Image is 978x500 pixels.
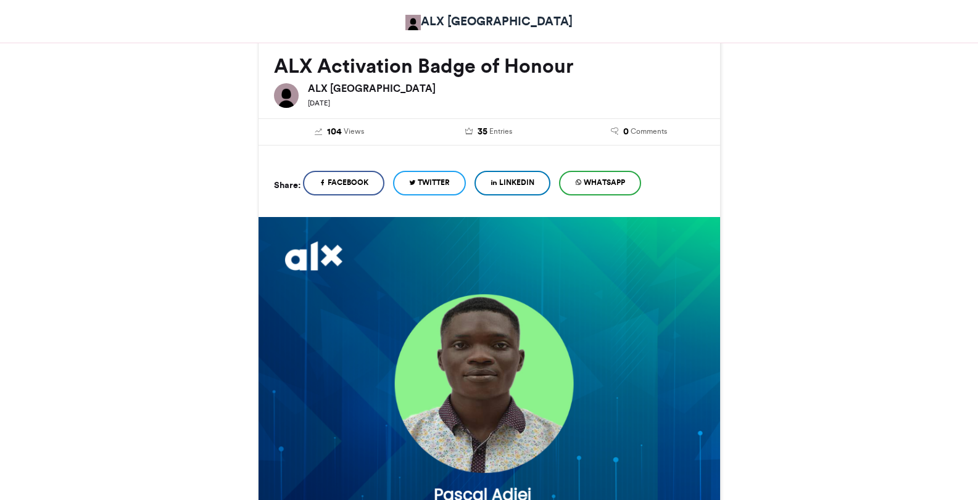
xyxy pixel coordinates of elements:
span: Facebook [328,177,368,188]
a: ALX [GEOGRAPHIC_DATA] [405,12,573,30]
a: 104 Views [274,125,405,139]
a: Twitter [393,171,466,195]
span: Views [344,126,364,137]
a: 35 Entries [423,125,555,139]
span: 35 [478,125,487,139]
span: Comments [631,126,667,137]
img: ALX Africa [405,15,421,30]
a: WhatsApp [559,171,641,195]
span: LinkedIn [499,177,534,188]
span: Twitter [418,177,450,188]
h2: ALX Activation Badge of Honour [274,55,705,77]
a: Facebook [303,171,384,195]
small: [DATE] [308,99,330,107]
img: ALX Africa [274,83,299,108]
a: 0 Comments [573,125,705,139]
span: 104 [327,125,342,139]
a: LinkedIn [474,171,550,195]
h5: Share: [274,177,300,193]
span: WhatsApp [584,177,625,188]
span: Entries [489,126,512,137]
h6: ALX [GEOGRAPHIC_DATA] [308,83,705,93]
span: 0 [623,125,629,139]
